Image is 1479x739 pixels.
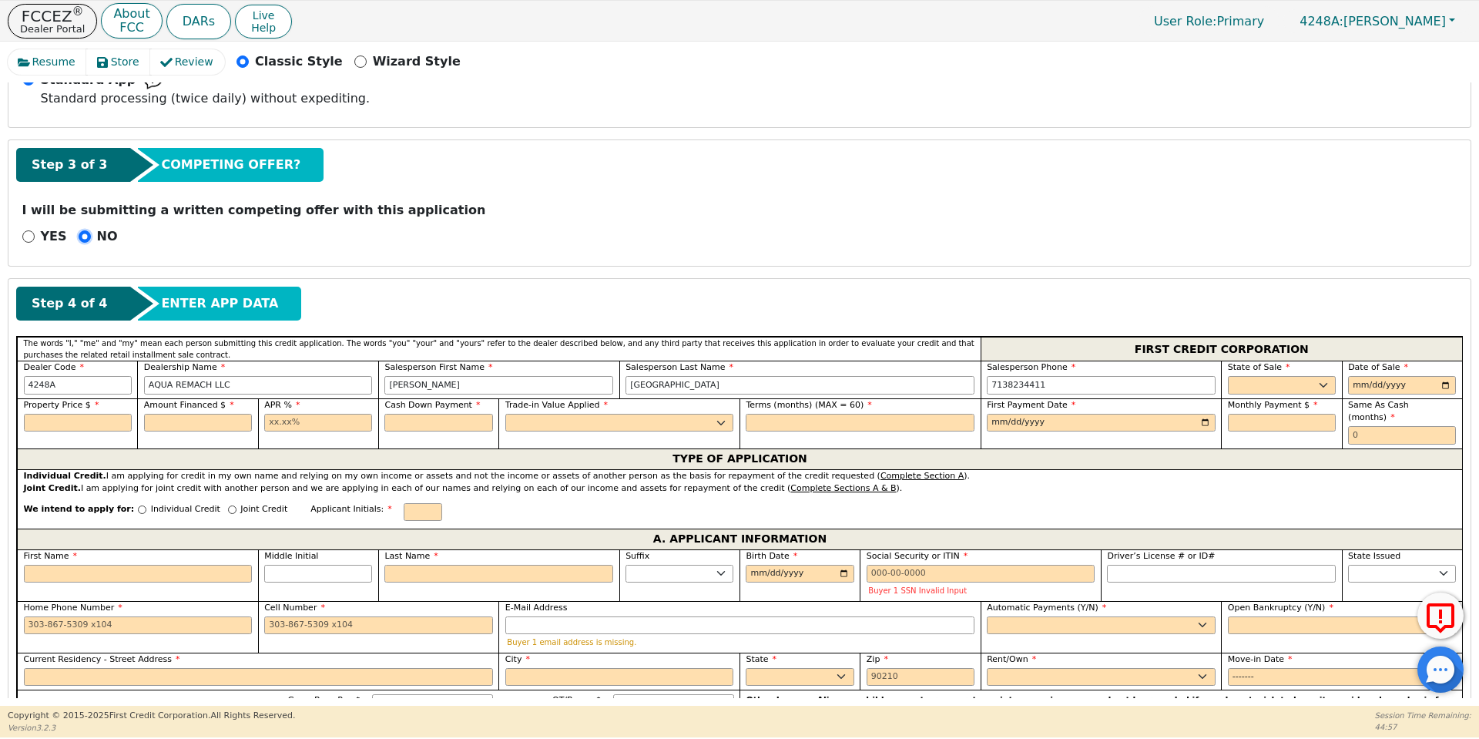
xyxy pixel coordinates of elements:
span: Salesperson First Name [384,362,492,372]
input: 0 [1348,426,1456,445]
button: 4248A:[PERSON_NAME] [1283,9,1471,33]
span: Salesperson Last Name [625,362,733,372]
span: Amount Financed $ [144,400,234,410]
span: Dealership Name [144,362,226,372]
span: Live [251,9,276,22]
span: Home Phone Number [24,603,122,613]
button: Review [150,49,225,75]
p: Primary [1139,6,1279,36]
span: Cash Down Payment [384,400,480,410]
button: Store [86,49,151,75]
p: YES [41,227,67,246]
span: Automatic Payments (Y/N) [987,603,1106,613]
span: Terms (months) (MAX = 60) [746,400,864,410]
span: State Issued [1348,551,1400,561]
span: Help [251,22,276,34]
input: 303-867-5309 x104 [987,376,1216,395]
span: [PERSON_NAME] [1300,14,1446,29]
p: Copyright © 2015- 2025 First Credit Corporation. [8,710,295,723]
div: The words "I," "me" and "my" mean each person submitting this credit application. The words "you"... [17,337,981,361]
span: First Name [24,551,78,561]
input: YYYY-MM-DD [1228,668,1457,687]
u: Complete Sections A & B [790,483,896,493]
span: Date of Sale [1348,362,1408,372]
span: Standard processing (twice daily) without expediting. [41,91,371,106]
span: Cell Number [264,603,325,613]
span: COMPETING OFFER? [161,156,300,174]
span: Social Security or ITIN [867,551,968,561]
div: I am applying for joint credit with another person and we are applying in each of our names and r... [24,482,1457,495]
p: Other Income. Alimony, child support or separate maintenance income need not be revealed if you d... [746,694,1457,720]
input: 303-867-5309 x104 [24,616,253,635]
span: Suffix [625,551,649,561]
button: LiveHelp [235,5,292,39]
span: 4248A: [1300,14,1343,29]
span: Last Name [384,551,438,561]
input: xx.xx% [264,414,372,432]
p: Buyer 1 SSN Invalid Input [868,586,1093,595]
button: Resume [8,49,87,75]
span: City [505,654,530,664]
span: Open Bankruptcy (Y/N) [1228,603,1333,613]
span: State of Sale [1228,362,1290,372]
input: YYYY-MM-DD [746,565,854,583]
span: Salesperson Phone [987,362,1075,372]
a: User Role:Primary [1139,6,1279,36]
p: Buyer 1 email address is missing. [507,638,972,647]
p: Wizard Style [373,52,461,71]
span: Birth Date [746,551,797,561]
span: Dealer Code [24,362,84,372]
span: Gross Base Pay $ [288,695,361,705]
span: All Rights Reserved. [210,710,295,721]
span: Applicant Initials: [310,504,392,514]
p: Version 3.2.3 [8,722,295,734]
span: State [746,654,776,664]
input: 90210 [867,668,974,687]
button: AboutFCC [101,3,162,39]
p: Session Time Remaining: [1375,710,1471,721]
span: We intend to apply for: [24,503,135,529]
span: E-Mail Address [505,603,568,613]
span: A. APPLICANT INFORMATION [653,529,827,549]
span: User Role : [1154,14,1216,29]
div: I am applying for credit in my own name and relying on my own income or assets and not the income... [24,470,1457,483]
span: Review [175,54,213,70]
span: OT/Bonus $ [552,695,602,705]
span: Trade-in Value Applied [505,400,608,410]
span: Middle Initial [264,551,318,561]
span: ENTER APP DATA [161,294,278,313]
p: NO [97,227,118,246]
button: DARs [166,4,231,39]
span: Current Residency - Street Address [24,654,180,664]
input: YYYY-MM-DD [1348,376,1456,395]
input: 000-00-0000 [867,565,1095,583]
span: Store [111,54,139,70]
p: Individual Credit [151,503,220,516]
sup: ® [72,5,84,18]
span: APR % [264,400,300,410]
span: Resume [32,54,75,70]
p: About [113,8,149,20]
span: Driver’s License # or ID# [1107,551,1215,561]
p: Classic Style [255,52,343,71]
p: I will be submitting a written competing offer with this application [22,201,1457,220]
input: YYYY-MM-DD [987,414,1216,432]
p: Dealer Portal [20,24,85,34]
p: Joint Credit [240,503,287,516]
span: First Payment Date [987,400,1075,410]
u: Complete Section A [880,471,964,481]
span: Step 4 of 4 [32,294,107,313]
p: FCC [113,22,149,34]
span: Step 3 of 3 [32,156,107,174]
span: Same As Cash (months) [1348,400,1409,423]
button: Report Error to FCC [1417,593,1464,639]
span: Move-in Date [1228,654,1293,664]
span: Rent/Own [987,654,1036,664]
button: FCCEZ®Dealer Portal [8,4,97,39]
p: FCCEZ [20,8,85,24]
